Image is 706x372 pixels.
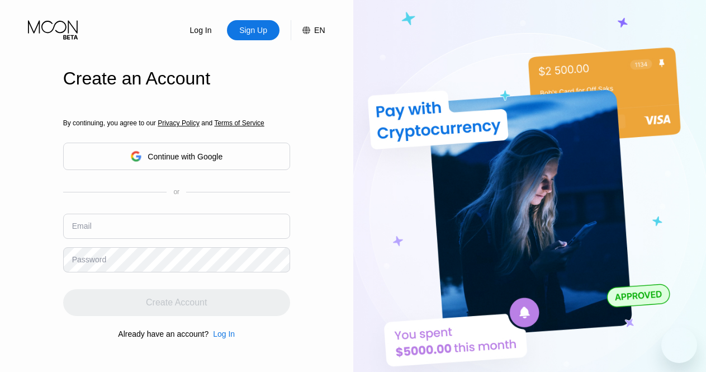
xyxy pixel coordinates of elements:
span: Terms of Service [214,119,264,127]
div: Already have an account? [118,329,209,338]
div: Continue with Google [148,152,222,161]
span: Privacy Policy [158,119,200,127]
div: Log In [209,329,235,338]
div: By continuing, you agree to our [63,119,290,127]
div: EN [291,20,325,40]
iframe: Button to launch messaging window [661,327,697,363]
div: or [173,188,179,196]
div: EN [314,26,325,35]
div: Log In [174,20,227,40]
div: Create an Account [63,68,290,89]
span: and [200,119,215,127]
div: Sign Up [238,25,268,36]
div: Log In [213,329,235,338]
div: Sign Up [227,20,279,40]
div: Log In [189,25,213,36]
div: Password [72,255,106,264]
div: Email [72,222,92,230]
div: Continue with Google [63,143,290,170]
